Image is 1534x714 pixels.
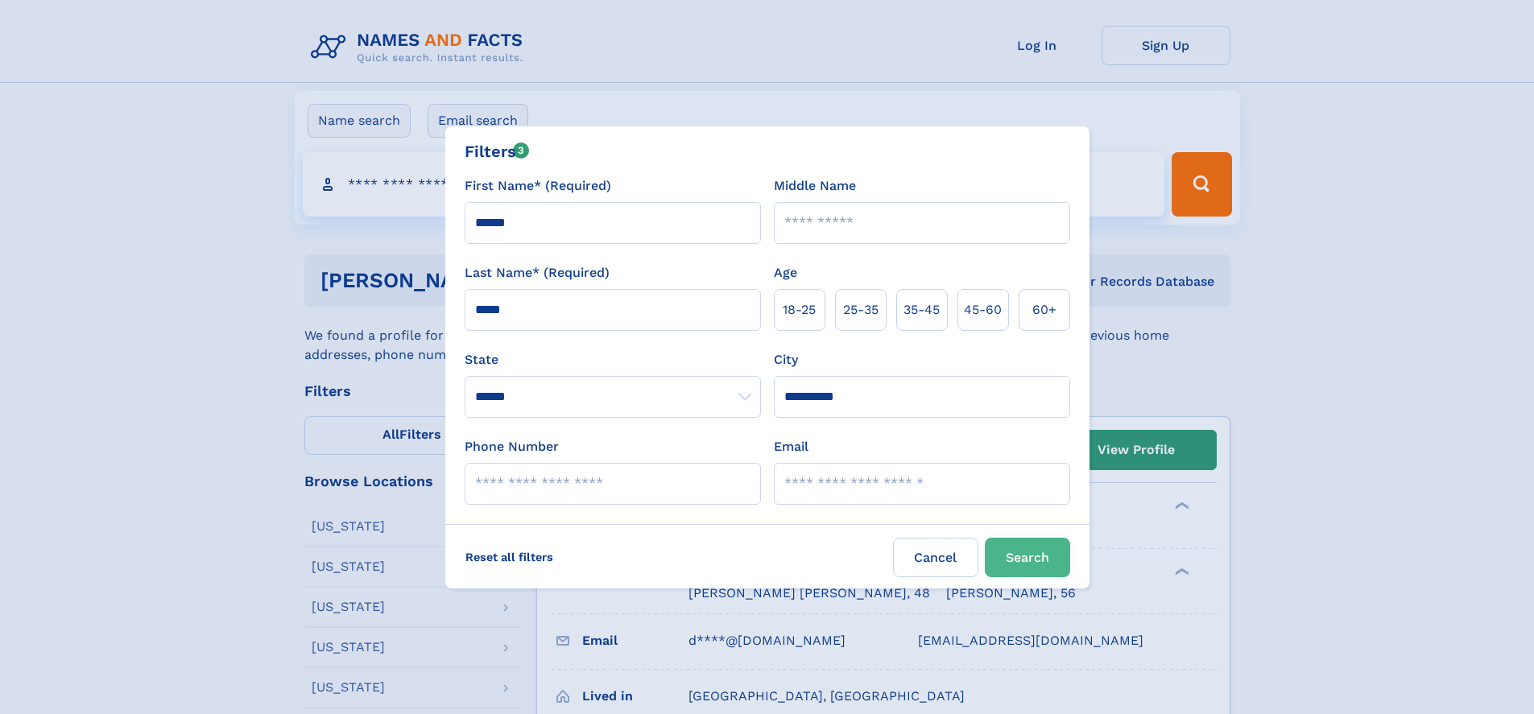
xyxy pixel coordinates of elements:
[783,300,816,320] span: 18‑25
[465,176,611,196] label: First Name* (Required)
[985,538,1070,577] button: Search
[465,263,610,283] label: Last Name* (Required)
[465,139,530,163] div: Filters
[774,350,798,369] label: City
[774,176,856,196] label: Middle Name
[903,300,940,320] span: 35‑45
[774,263,797,283] label: Age
[964,300,1002,320] span: 45‑60
[1032,300,1056,320] span: 60+
[893,538,978,577] label: Cancel
[465,437,559,456] label: Phone Number
[455,538,564,576] label: Reset all filters
[843,300,879,320] span: 25‑35
[465,350,761,369] label: State
[774,437,808,456] label: Email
